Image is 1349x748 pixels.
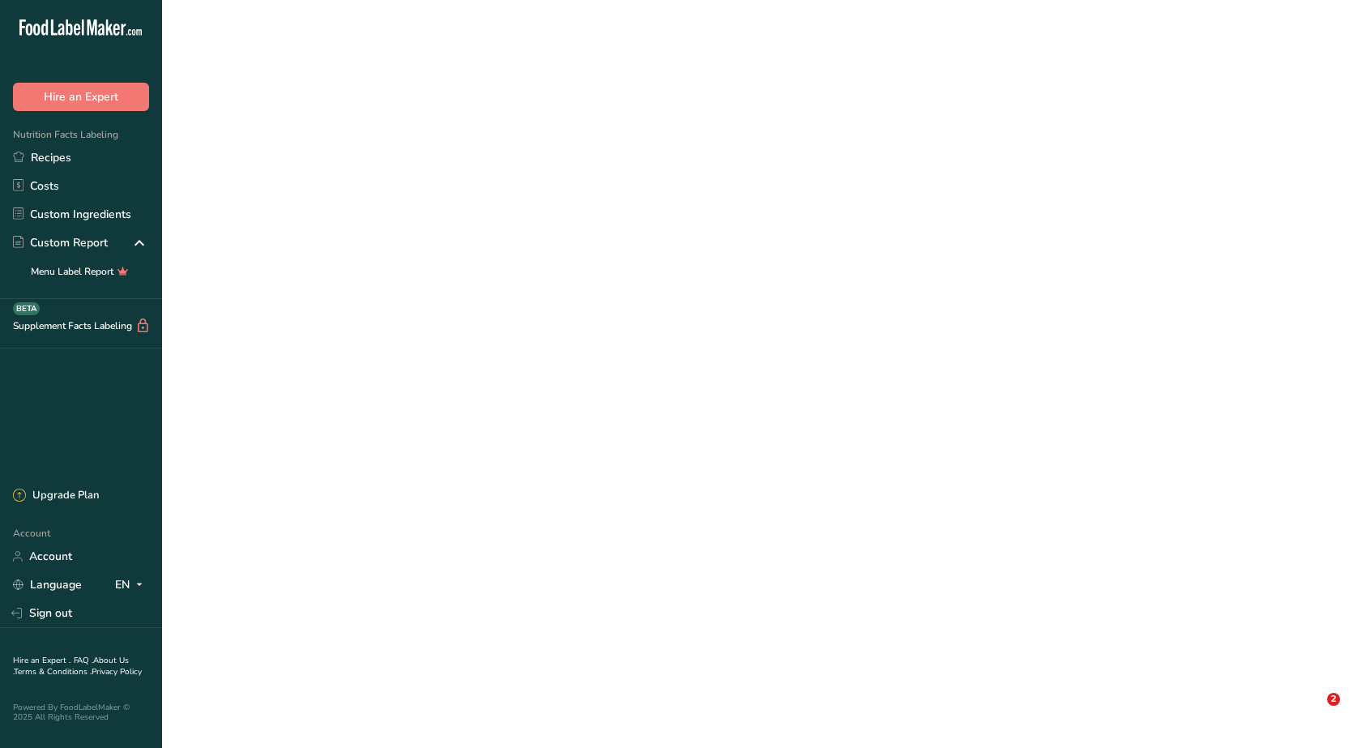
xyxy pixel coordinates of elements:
div: Powered By FoodLabelMaker © 2025 All Rights Reserved [13,703,149,722]
a: FAQ . [74,655,93,666]
div: EN [115,575,149,595]
div: Upgrade Plan [13,488,99,504]
a: Hire an Expert . [13,655,70,666]
div: Custom Report [13,234,108,251]
span: 2 [1327,693,1340,706]
iframe: Intercom live chat [1294,693,1333,732]
button: Hire an Expert [13,83,149,111]
div: BETA [13,302,40,315]
a: Terms & Conditions . [14,666,92,677]
a: About Us . [13,655,129,677]
a: Language [13,571,82,599]
a: Privacy Policy [92,666,142,677]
